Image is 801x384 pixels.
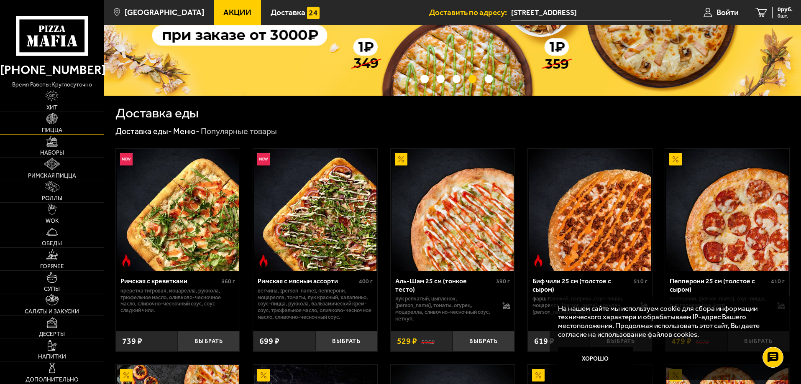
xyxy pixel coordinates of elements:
span: Обеды [42,241,62,247]
span: 0 шт. [778,13,793,18]
p: На нашем сайте мы используем cookie для сбора информации технического характера и обрабатываем IP... [558,304,777,339]
p: пепперони, [PERSON_NAME], соус-пицца, сыр пармезан (на борт). [670,295,769,309]
a: Меню- [173,126,200,136]
img: Острое блюдо [120,254,133,267]
img: Острое блюдо [532,254,545,267]
button: Выбрать [315,331,377,351]
span: 739 ₽ [122,337,142,346]
a: АкционныйАль-Шам 25 см (тонкое тесто) [391,149,515,271]
button: точки переключения [468,75,476,83]
s: 595 ₽ [421,337,435,346]
img: Римская с мясным ассорти [254,149,376,271]
a: НовинкаОстрое блюдоРимская с креветками [116,149,240,271]
a: Острое блюдоБиф чили 25 см (толстое с сыром) [528,149,652,271]
p: ветчина, [PERSON_NAME], пепперони, моцарелла, томаты, лук красный, халапеньо, соус-пицца, руккола... [258,287,373,321]
div: Римская с креветками [120,277,220,285]
span: Десерты [39,331,65,337]
p: креветка тигровая, моцарелла, руккола, трюфельное масло, оливково-чесночное масло, сливочно-чесно... [120,287,235,314]
img: Акционный [532,369,545,381]
span: Пицца [42,127,62,133]
span: Войти [717,8,739,16]
span: Акции [223,8,251,16]
span: Дополнительно [26,377,79,383]
a: Доставка еды- [115,126,172,136]
span: Санкт-Петербург, Белградская улица, 24, подъезд 3 [511,5,671,20]
span: Супы [44,286,60,292]
button: точки переключения [437,75,445,83]
img: Римская с креветками [117,149,239,271]
img: Аль-Шам 25 см (тонкое тесто) [392,149,514,271]
span: [GEOGRAPHIC_DATA] [125,8,204,16]
span: 390 г [496,278,510,285]
button: Хорошо [558,347,633,372]
span: 699 ₽ [259,337,279,346]
button: Выбрать [178,331,240,351]
img: Острое блюдо [257,254,270,267]
button: Выбрать [453,331,514,351]
span: Хит [46,105,58,111]
a: НовинкаОстрое блюдоРимская с мясным ассорти [253,149,377,271]
img: Биф чили 25 см (толстое с сыром) [529,149,651,271]
span: Салаты и закуски [25,309,79,315]
input: Ваш адрес доставки [511,5,671,20]
button: точки переключения [420,75,428,83]
span: Горячее [40,264,64,270]
div: Пепперони 25 см (толстое с сыром) [670,277,769,293]
span: 410 г [771,278,785,285]
span: WOK [46,218,59,224]
img: Акционный [669,153,682,165]
span: 619 ₽ [534,337,554,346]
p: лук репчатый, цыпленок, [PERSON_NAME], томаты, огурец, моцарелла, сливочно-чесночный соус, кетчуп. [395,295,494,322]
p: фарш говяжий, паприка, соус-пицца, моцарелла, [PERSON_NAME]-кочудян, [PERSON_NAME] (на борт). [532,295,632,315]
img: Новинка [257,153,270,165]
div: Популярные товары [201,126,277,137]
span: 529 ₽ [397,337,417,346]
div: Аль-Шам 25 см (тонкое тесто) [395,277,494,293]
h1: Доставка еды [115,107,199,120]
img: Акционный [395,153,407,165]
span: Напитки [38,354,66,360]
span: Доставка [271,8,305,16]
button: точки переключения [485,75,493,83]
span: Доставить по адресу: [429,8,511,16]
a: АкционныйПепперони 25 см (толстое с сыром) [665,149,789,271]
span: Римская пицца [28,173,76,179]
button: точки переключения [453,75,461,83]
span: 510 г [634,278,647,285]
span: Наборы [40,150,64,156]
img: Акционный [120,369,133,381]
div: Биф чили 25 см (толстое с сыром) [532,277,632,293]
span: 400 г [359,278,373,285]
img: 15daf4d41897b9f0e9f617042186c801.svg [307,7,320,19]
div: Римская с мясным ассорти [258,277,357,285]
span: 0 руб. [778,7,793,13]
img: Новинка [120,153,133,165]
img: Пепперони 25 см (толстое с сыром) [666,149,788,271]
span: Роллы [42,196,62,201]
span: 360 г [221,278,235,285]
img: Акционный [257,369,270,381]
